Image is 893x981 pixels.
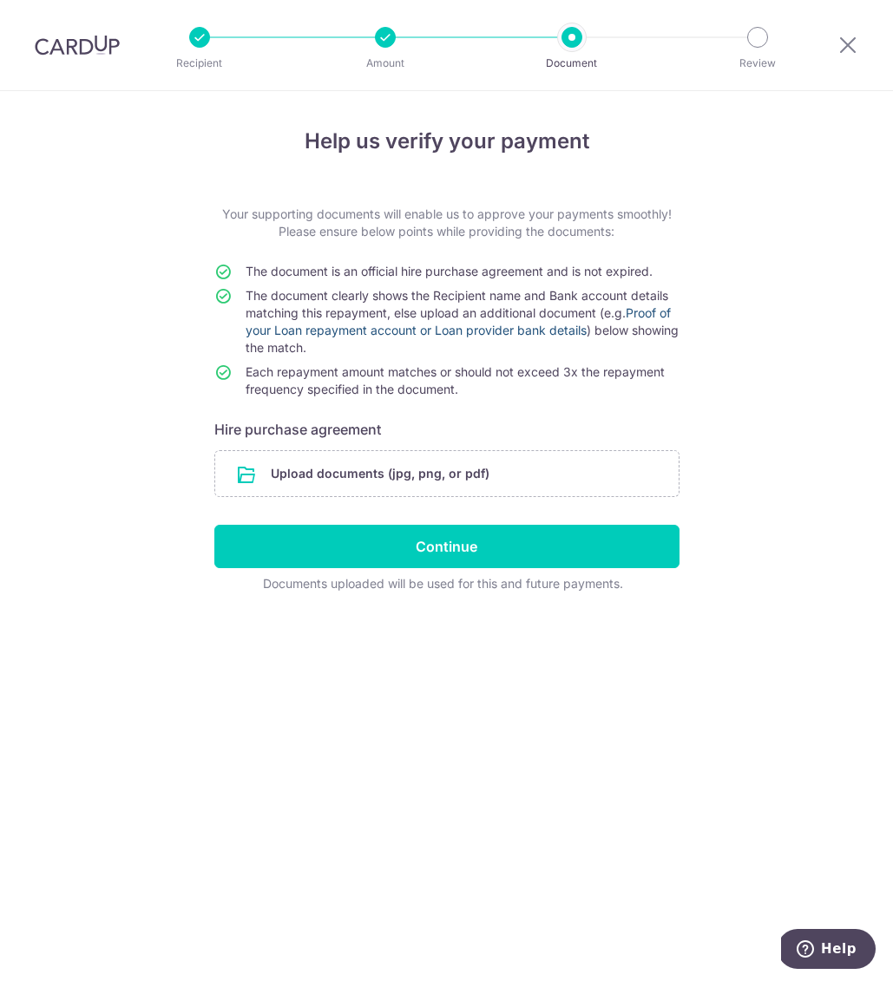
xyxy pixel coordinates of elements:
[214,126,680,157] h4: Help us verify your payment
[246,264,653,278] span: The document is an official hire purchase agreement and is not expired.
[214,450,680,497] div: Upload documents (jpg, png, or pdf)
[508,55,636,72] p: Document
[214,525,680,568] input: Continue
[214,575,673,592] div: Documents uploaded will be used for this and future payments.
[135,55,264,72] p: Recipient
[781,929,876,972] iframe: Opens a widget where you can find more information
[693,55,822,72] p: Review
[35,35,120,56] img: CardUp
[321,55,450,72] p: Amount
[246,288,679,355] span: The document clearly shows the Recipient name and Bank account details matching this repayment, e...
[214,206,680,240] p: Your supporting documents will enable us to approve your payments smoothly! Please ensure below p...
[214,419,680,440] h6: Hire purchase agreement
[246,364,665,396] span: Each repayment amount matches or should not exceed 3x the repayment frequency specified in the do...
